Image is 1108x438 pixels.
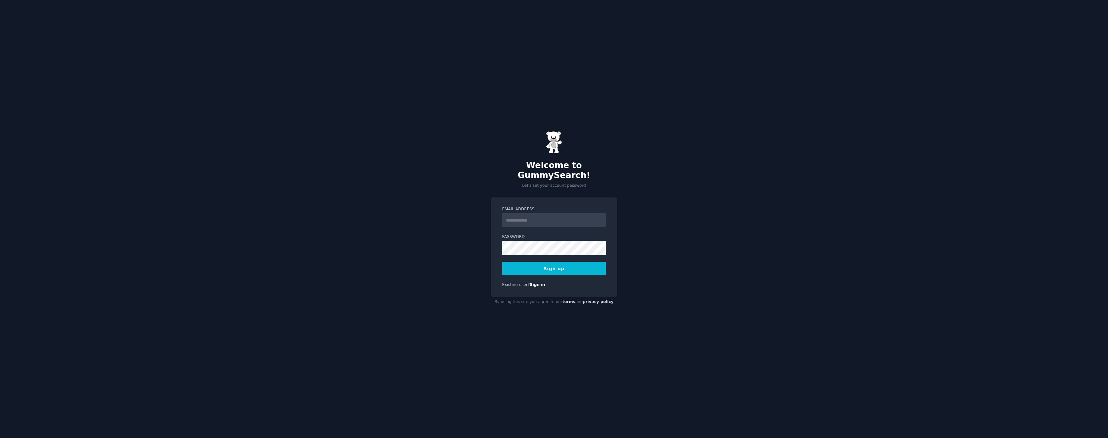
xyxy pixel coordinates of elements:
span: Existing user? [502,282,530,287]
p: Let's set your account password [491,183,617,189]
label: Password [502,234,606,240]
a: privacy policy [583,300,614,304]
label: Email Address [502,206,606,212]
button: Sign up [502,262,606,275]
a: terms [562,300,575,304]
div: By using this site you agree to our and [491,297,617,307]
a: Sign in [530,282,545,287]
h2: Welcome to GummySearch! [491,160,617,181]
img: Gummy Bear [546,131,562,154]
